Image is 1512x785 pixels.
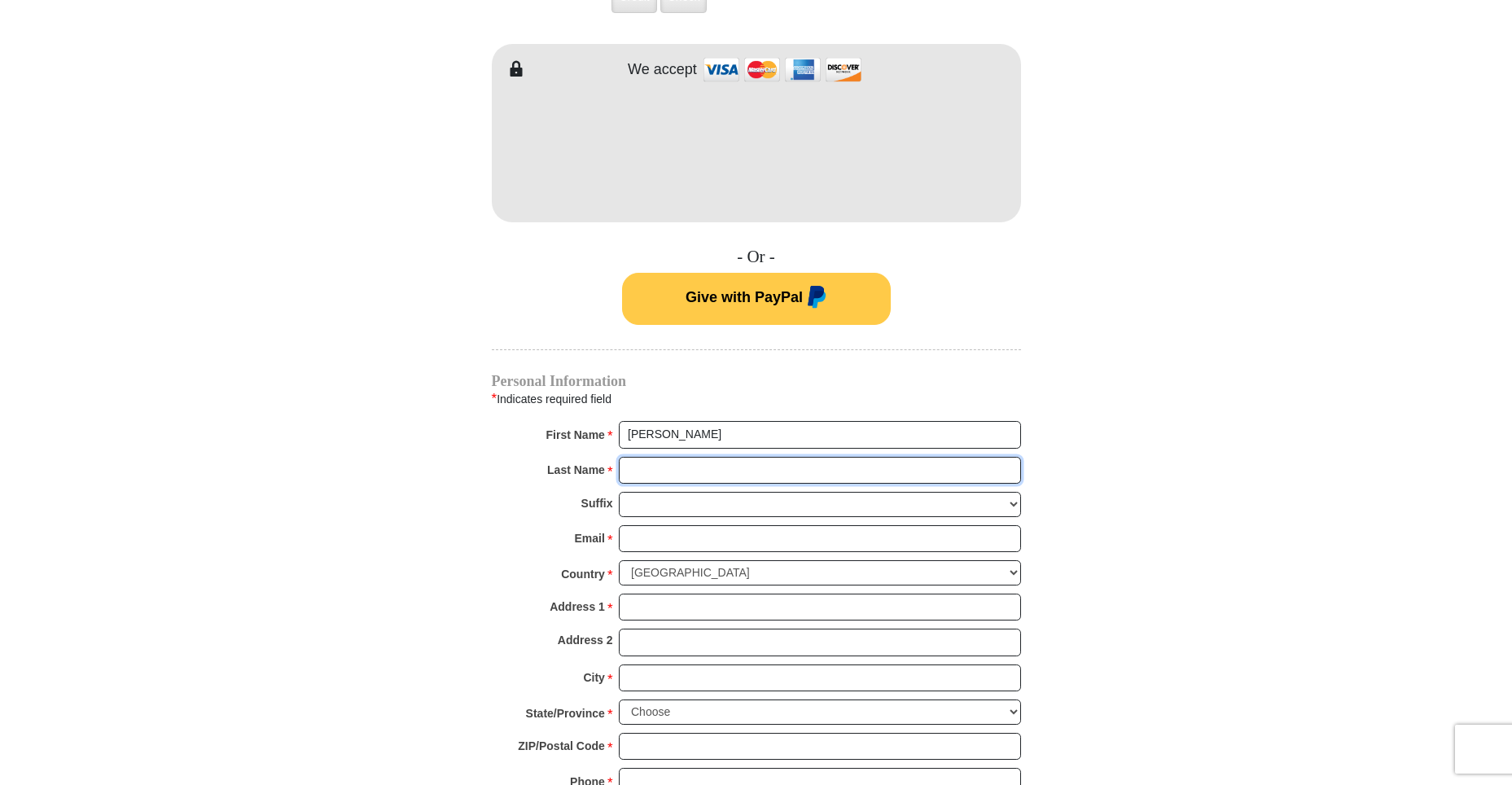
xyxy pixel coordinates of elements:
strong: ZIP/Postal Code [518,735,605,757]
strong: Address 2 [558,629,613,651]
h4: We accept [628,61,697,79]
span: Give with PayPal [686,289,803,305]
img: paypal [803,286,826,312]
h4: - Or - [492,247,1021,267]
strong: Suffix [581,492,613,515]
strong: Address 1 [550,595,605,618]
strong: Email [575,527,605,550]
strong: First Name [546,423,605,446]
strong: Last Name [547,458,605,481]
h4: Personal Information [492,375,1021,388]
div: Indicates required field [492,388,1021,410]
button: Give with PayPal [622,273,891,325]
strong: Country [561,563,605,585]
strong: State/Province [526,702,605,725]
img: credit cards accepted [701,52,864,87]
strong: City [583,666,604,689]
